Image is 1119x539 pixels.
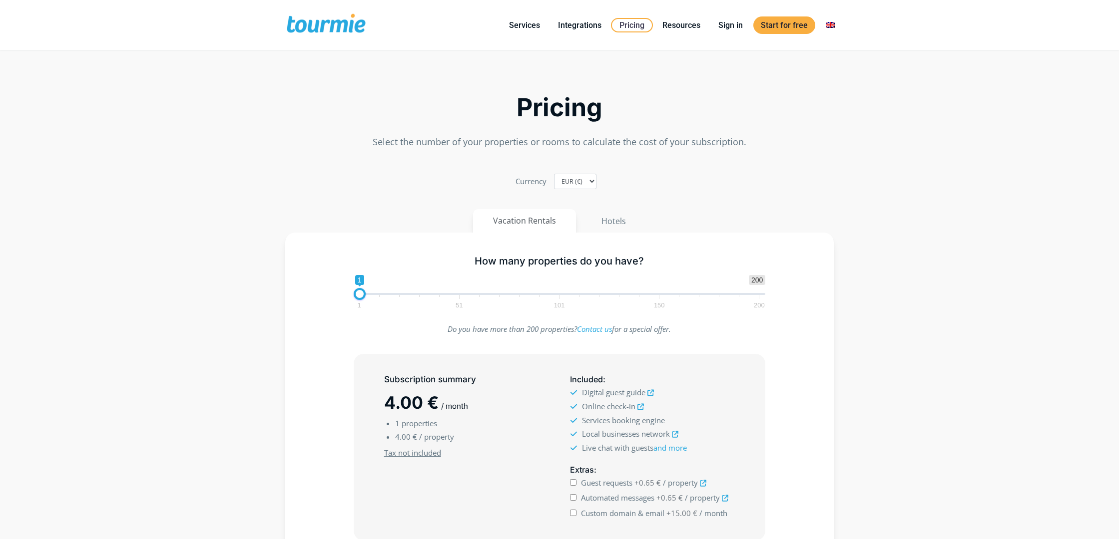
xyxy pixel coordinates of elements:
[582,415,665,425] span: Services booking engine
[516,175,547,188] label: Currency
[395,418,400,428] span: 1
[502,19,548,31] a: Services
[652,303,666,307] span: 150
[753,16,815,34] a: Start for free
[577,324,612,334] a: Contact us
[752,303,766,307] span: 200
[570,465,594,475] span: Extras
[581,508,664,518] span: Custom domain & email
[582,401,635,411] span: Online check-in
[685,493,720,503] span: / property
[653,443,687,453] a: and more
[663,478,698,488] span: / property
[356,303,362,307] span: 1
[285,96,834,119] h2: Pricing
[582,443,687,453] span: Live chat with guests
[441,401,468,411] span: / month
[634,478,661,488] span: +0.65 €
[581,478,632,488] span: Guest requests
[582,429,670,439] span: Local businesses network
[656,493,683,503] span: +0.65 €
[581,209,646,233] button: Hotels
[711,19,750,31] a: Sign in
[402,418,437,428] span: properties
[699,508,727,518] span: / month
[285,135,834,149] p: Select the number of your properties or rooms to calculate the cost of your subscription.
[611,18,653,32] a: Pricing
[749,275,765,285] span: 200
[473,209,576,233] button: Vacation Rentals
[395,432,417,442] span: 4.00 €
[570,464,735,476] h5: :
[354,322,766,336] p: Do you have more than 200 properties? for a special offer.
[354,255,766,268] h5: How many properties do you have?
[570,373,735,386] h5: :
[553,303,566,307] span: 101
[384,373,549,386] h5: Subscription summary
[384,448,441,458] u: Tax not included
[655,19,708,31] a: Resources
[384,392,439,413] span: 4.00 €
[666,508,697,518] span: +15.00 €
[454,303,464,307] span: 51
[419,432,454,442] span: / property
[355,275,364,285] span: 1
[582,387,645,397] span: Digital guest guide
[551,19,609,31] a: Integrations
[570,374,603,384] span: Included
[581,493,654,503] span: Automated messages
